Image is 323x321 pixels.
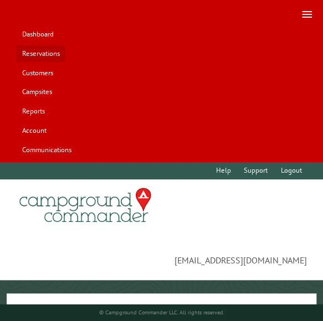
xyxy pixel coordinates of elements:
[211,162,236,179] a: Help
[17,122,52,139] a: Account
[17,45,65,63] a: Reservations
[238,162,273,179] a: Support
[99,309,224,316] small: © Campground Commander LLC. All rights reserved.
[17,26,59,43] a: Dashboard
[275,162,307,179] a: Logout
[17,64,58,81] a: Customers
[16,184,155,227] img: Campground Commander
[17,103,50,120] a: Reports
[16,236,307,267] span: [EMAIL_ADDRESS][DOMAIN_NAME]
[17,84,57,101] a: Campsites
[17,141,76,158] a: Communications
